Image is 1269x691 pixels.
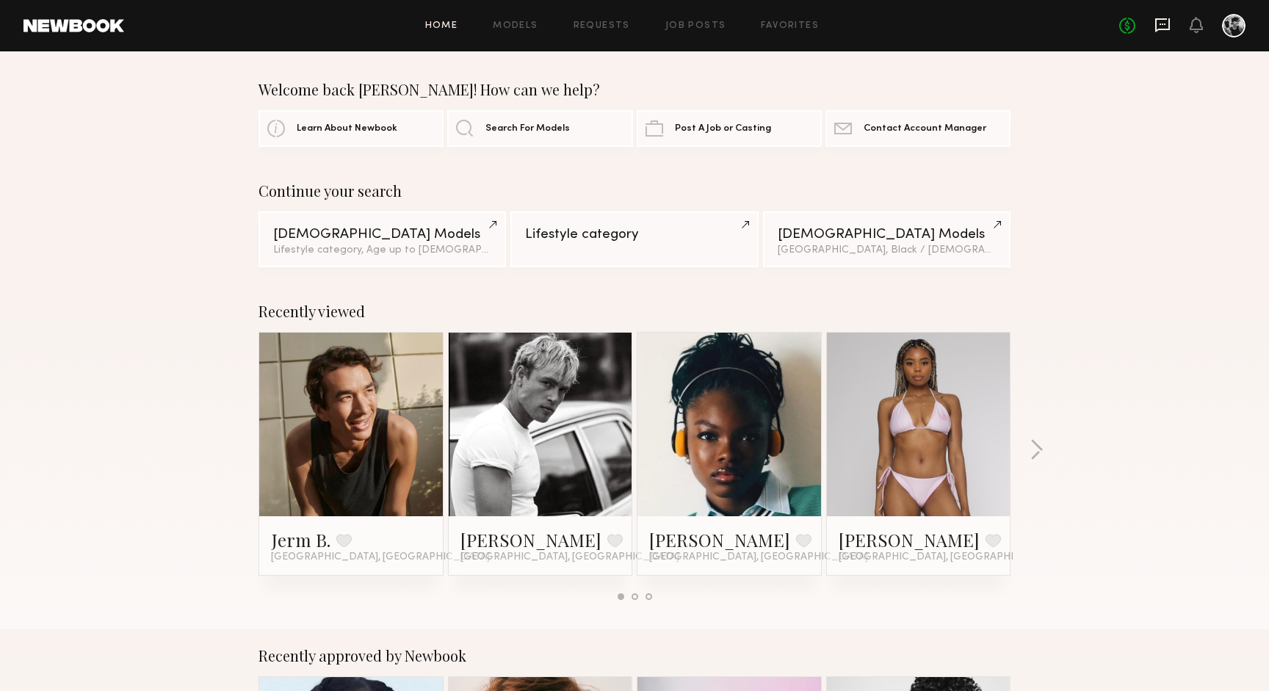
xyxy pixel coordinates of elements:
[460,551,679,563] span: [GEOGRAPHIC_DATA], [GEOGRAPHIC_DATA]
[273,245,491,256] div: Lifestyle category, Age up to [DEMOGRAPHIC_DATA].
[778,245,996,256] div: [GEOGRAPHIC_DATA], Black / [DEMOGRAPHIC_DATA]
[649,528,790,551] a: [PERSON_NAME]
[763,211,1010,267] a: [DEMOGRAPHIC_DATA] Models[GEOGRAPHIC_DATA], Black / [DEMOGRAPHIC_DATA]
[778,228,996,242] div: [DEMOGRAPHIC_DATA] Models
[761,21,819,31] a: Favorites
[649,551,868,563] span: [GEOGRAPHIC_DATA], [GEOGRAPHIC_DATA]
[485,124,570,134] span: Search For Models
[273,228,491,242] div: [DEMOGRAPHIC_DATA] Models
[271,551,490,563] span: [GEOGRAPHIC_DATA], [GEOGRAPHIC_DATA]
[637,110,822,147] a: Post A Job or Casting
[665,21,726,31] a: Job Posts
[258,110,444,147] a: Learn About Newbook
[493,21,538,31] a: Models
[258,647,1010,665] div: Recently approved by Newbook
[258,81,1010,98] div: Welcome back [PERSON_NAME]! How can we help?
[258,182,1010,200] div: Continue your search
[525,228,743,242] div: Lifestyle category
[839,551,1057,563] span: [GEOGRAPHIC_DATA], [GEOGRAPHIC_DATA]
[447,110,632,147] a: Search For Models
[675,124,771,134] span: Post A Job or Casting
[258,303,1010,320] div: Recently viewed
[839,528,980,551] a: [PERSON_NAME]
[825,110,1010,147] a: Contact Account Manager
[425,21,458,31] a: Home
[297,124,397,134] span: Learn About Newbook
[574,21,630,31] a: Requests
[460,528,601,551] a: [PERSON_NAME]
[258,211,506,267] a: [DEMOGRAPHIC_DATA] ModelsLifestyle category, Age up to [DEMOGRAPHIC_DATA].
[864,124,986,134] span: Contact Account Manager
[510,211,758,267] a: Lifestyle category
[271,528,330,551] a: Jerm B.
